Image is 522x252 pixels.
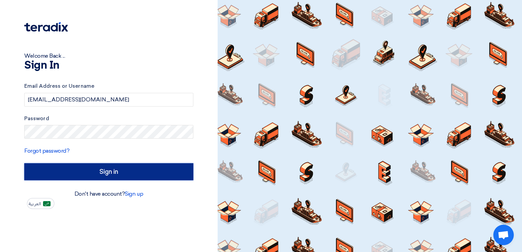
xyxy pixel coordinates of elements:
input: Enter your business email or username [24,93,193,107]
div: Don't have account? [24,190,193,198]
input: Sign in [24,163,193,180]
label: Email Address or Username [24,82,193,90]
a: دردشة مفتوحة [493,225,514,245]
div: Welcome Back ... [24,52,193,60]
span: العربية [29,201,41,206]
label: Password [24,115,193,123]
button: العربية [27,198,54,209]
img: ar-AR.png [43,201,51,206]
a: Forgot password? [24,148,69,154]
a: Sign up [125,191,143,197]
h1: Sign In [24,60,193,71]
img: Teradix logo [24,22,68,32]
